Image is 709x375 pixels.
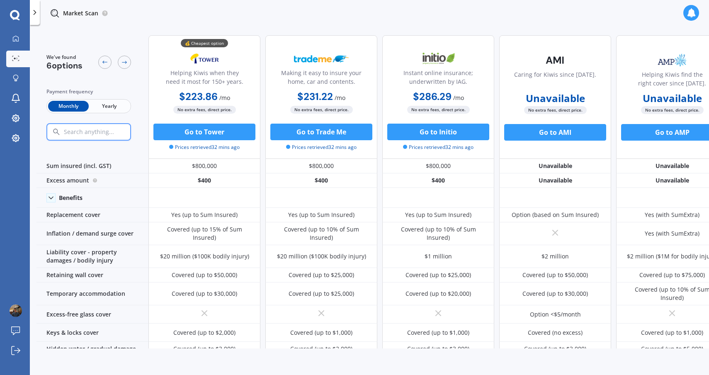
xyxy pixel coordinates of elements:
[403,144,473,151] span: Prices retrieved 32 mins ago
[36,245,148,268] div: Liability cover - property damages / bodily injury
[36,222,148,245] div: Inflation / demand surge cover
[179,90,218,103] b: $223.86
[265,173,377,188] div: $400
[160,252,249,261] div: $20 million ($100K bodily injury)
[36,159,148,173] div: Sum insured (incl. GST)
[407,106,470,114] span: No extra fees, direct price.
[524,106,587,114] span: No extra fees, direct price.
[48,101,89,112] span: Monthly
[382,173,494,188] div: $400
[643,94,702,102] b: Unavailable
[297,90,333,103] b: $231.22
[59,194,83,202] div: Benefits
[405,271,471,279] div: Covered (up to $25,000)
[265,159,377,173] div: $800,000
[36,282,148,305] div: Temporary accommodation
[148,173,260,188] div: $400
[524,345,586,353] div: Covered (up to $3,000)
[530,310,581,319] div: Option <$5/month
[46,60,83,71] span: 6 options
[522,290,588,298] div: Covered (up to $30,000)
[36,208,148,222] div: Replacement cover
[288,211,354,219] div: Yes (up to Sum Insured)
[382,159,494,173] div: $800,000
[270,124,372,140] button: Go to Trade Me
[290,329,352,337] div: Covered (up to $1,000)
[499,173,611,188] div: Unavailable
[36,173,148,188] div: Excess amount
[645,211,699,219] div: Yes (with SumExtra)
[289,290,354,298] div: Covered (up to $25,000)
[645,50,699,71] img: AMP.webp
[50,8,60,18] img: inProgress.51aaab21b9fbb99c9c2d.svg
[36,305,148,324] div: Excess-free glass cover
[387,124,489,140] button: Go to Initio
[277,252,366,261] div: $20 million ($100K bodily injury)
[155,68,253,89] div: Helping Kiwis when they need it most for 150+ years.
[148,159,260,173] div: $800,000
[528,50,583,71] img: AMI-text-1.webp
[413,90,452,103] b: $286.29
[405,290,471,298] div: Covered (up to $20,000)
[294,48,349,69] img: Trademe.webp
[181,39,228,47] div: 💰 Cheapest option
[526,94,585,102] b: Unavailable
[289,271,354,279] div: Covered (up to $25,000)
[172,290,237,298] div: Covered (up to $30,000)
[63,128,148,136] input: Search anything...
[89,101,129,112] span: Yearly
[290,345,352,353] div: Covered (up to $2,000)
[272,68,370,89] div: Making it easy to insure your home, car and contents.
[425,252,452,261] div: $1 million
[219,94,230,102] span: / mo
[173,329,236,337] div: Covered (up to $2,000)
[639,271,705,279] div: Covered (up to $75,000)
[172,271,237,279] div: Covered (up to $50,000)
[10,304,22,317] img: ACg8ocJLa-csUtcL-80ItbA20QSwDJeqfJvWfn8fgM9RBEIPTcSLDHdf=s96-c
[388,225,488,242] div: Covered (up to 10% of Sum Insured)
[171,211,238,219] div: Yes (up to Sum Insured)
[411,48,466,69] img: Initio.webp
[36,324,148,342] div: Keys & locks cover
[335,94,345,102] span: / mo
[453,94,464,102] span: / mo
[155,225,254,242] div: Covered (up to 15% of Sum Insured)
[504,124,606,141] button: Go to AMI
[153,124,255,140] button: Go to Tower
[169,144,240,151] span: Prices retrieved 32 mins ago
[528,329,583,337] div: Covered (no excess)
[173,345,236,353] div: Covered (up to $3,000)
[46,88,131,96] div: Payment frequency
[512,211,599,219] div: Option (based on Sum Insured)
[541,252,569,261] div: $2 million
[173,106,236,114] span: No extra fees, direct price.
[514,70,596,91] div: Caring for Kiwis since [DATE].
[645,229,699,238] div: Yes (with SumExtra)
[63,9,98,17] p: Market Scan
[36,268,148,282] div: Retaining wall cover
[46,54,83,61] span: We've found
[407,345,469,353] div: Covered (up to $3,000)
[286,144,357,151] span: Prices retrieved 32 mins ago
[641,345,703,353] div: Covered (up to $5,000)
[522,271,588,279] div: Covered (up to $50,000)
[499,159,611,173] div: Unavailable
[389,68,487,89] div: Instant online insurance; underwritten by IAG.
[641,106,704,114] span: No extra fees, direct price.
[290,106,353,114] span: No extra fees, direct price.
[177,48,232,69] img: Tower.webp
[641,329,703,337] div: Covered (up to $1,000)
[407,329,469,337] div: Covered (up to $1,000)
[405,211,471,219] div: Yes (up to Sum Insured)
[272,225,371,242] div: Covered (up to 10% of Sum Insured)
[36,342,148,356] div: Hidden water / gradual damage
